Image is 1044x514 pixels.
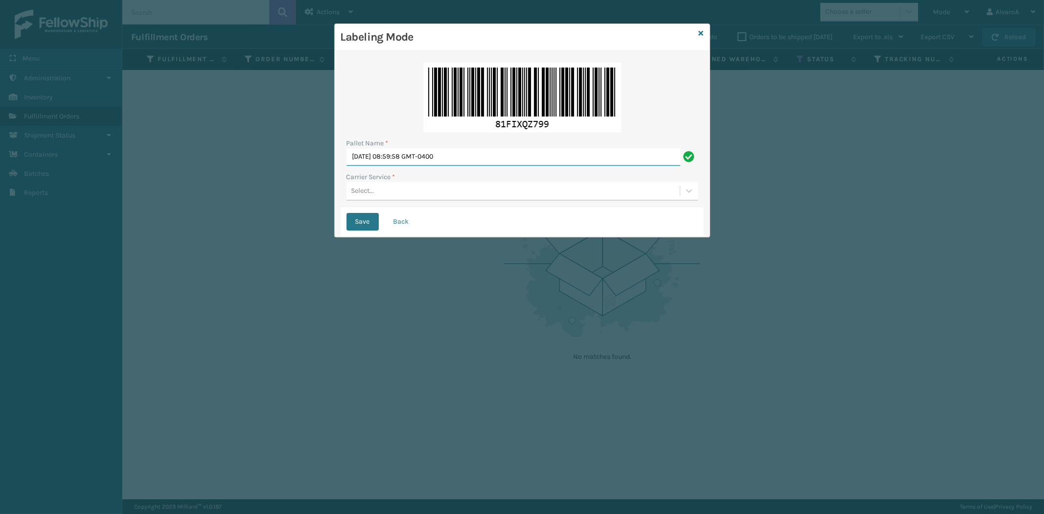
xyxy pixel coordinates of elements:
[341,30,695,45] h3: Labeling Mode
[347,138,389,148] label: Pallet Name
[347,213,379,231] button: Save
[351,186,374,196] div: Select...
[385,213,418,231] button: Back
[347,172,395,182] label: Carrier Service
[423,63,621,132] img: 0QiorAAAAAZJREFUAwATNJWQK5UzSAAAAABJRU5ErkJggg==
